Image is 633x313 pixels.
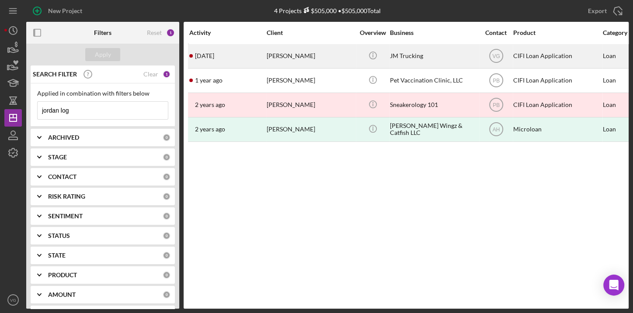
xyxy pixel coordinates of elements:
b: STATUS [48,232,70,239]
b: STAGE [48,154,67,161]
div: Overview [356,29,389,36]
div: JM Trucking [390,45,477,68]
div: [PERSON_NAME] [267,93,354,117]
div: Sneakerology 101 [390,93,477,117]
text: VG [10,298,16,303]
div: Clear [143,71,158,78]
div: 4 Projects • $505,000 Total [274,7,381,14]
div: 0 [163,134,170,141]
div: Microloan [513,118,601,141]
b: SENTIMENT [48,213,83,220]
div: 0 [163,153,170,161]
div: Applied in combination with filters below [37,90,168,97]
div: 1 [163,70,170,78]
div: 0 [163,291,170,299]
div: 0 [163,232,170,240]
div: [PERSON_NAME] [267,69,354,92]
div: 0 [163,251,170,259]
div: [PERSON_NAME] [267,45,354,68]
div: [PERSON_NAME] [267,118,354,141]
div: CIFI Loan Application [513,69,601,92]
div: 1 [166,28,175,37]
div: 0 [163,271,170,279]
b: PRODUCT [48,272,77,279]
time: 2024-04-23 22:30 [195,77,223,84]
time: 2023-10-02 17:01 [195,101,225,108]
div: 0 [163,193,170,200]
b: Filters [94,29,111,36]
div: New Project [48,2,82,20]
div: Client [267,29,354,36]
button: VG [4,291,22,309]
div: Apply [95,48,111,61]
text: AH [492,127,500,133]
b: ARCHIVED [48,134,79,141]
div: Open Intercom Messenger [603,275,624,296]
div: 0 [163,173,170,181]
button: Export [579,2,629,20]
div: CIFI Loan Application [513,93,601,117]
div: Activity [189,29,266,36]
div: Export [588,2,607,20]
text: PB [492,102,499,108]
b: RISK RATING [48,193,85,200]
text: PB [492,78,499,84]
text: VG [492,53,500,59]
b: CONTACT [48,173,77,180]
div: [PERSON_NAME] Wingz & Catfish LLC [390,118,477,141]
button: New Project [26,2,91,20]
b: AMOUNT [48,291,76,298]
div: $505,000 [302,7,337,14]
b: STATE [48,252,66,259]
div: Contact [480,29,512,36]
div: CIFI Loan Application [513,45,601,68]
b: SEARCH FILTER [33,71,77,78]
time: 2023-05-22 18:34 [195,126,225,133]
div: Reset [147,29,162,36]
div: Business [390,29,477,36]
button: Apply [85,48,120,61]
div: Pet Vaccination Clinic, LLC [390,69,477,92]
time: 2025-07-02 15:32 [195,52,214,59]
div: 0 [163,212,170,220]
div: Product [513,29,601,36]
